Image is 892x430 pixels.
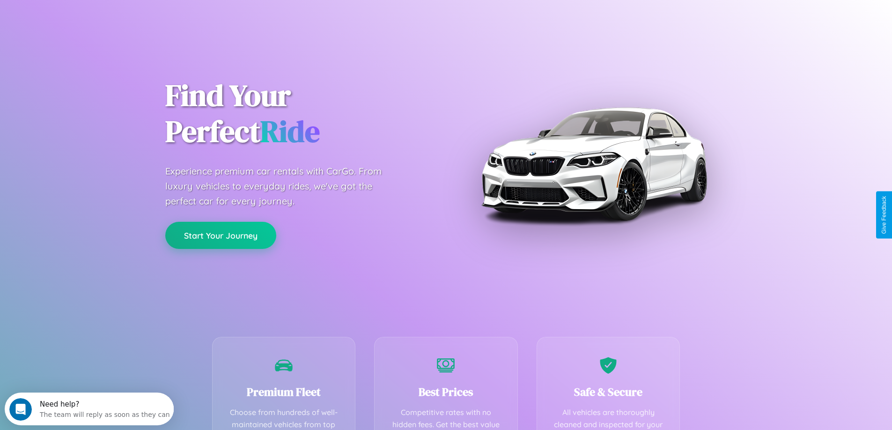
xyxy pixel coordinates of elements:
div: The team will reply as soon as they can [35,15,165,25]
h3: Best Prices [389,384,503,400]
div: Give Feedback [881,196,887,234]
iframe: Intercom live chat discovery launcher [5,393,174,425]
span: Ride [260,111,320,152]
img: Premium BMW car rental vehicle [477,47,711,281]
iframe: Intercom live chat [9,398,32,421]
div: Need help? [35,8,165,15]
button: Start Your Journey [165,222,276,249]
p: Experience premium car rentals with CarGo. From luxury vehicles to everyday rides, we've got the ... [165,164,399,209]
h3: Safe & Secure [551,384,666,400]
h1: Find Your Perfect [165,78,432,150]
h3: Premium Fleet [227,384,341,400]
div: Open Intercom Messenger [4,4,174,29]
